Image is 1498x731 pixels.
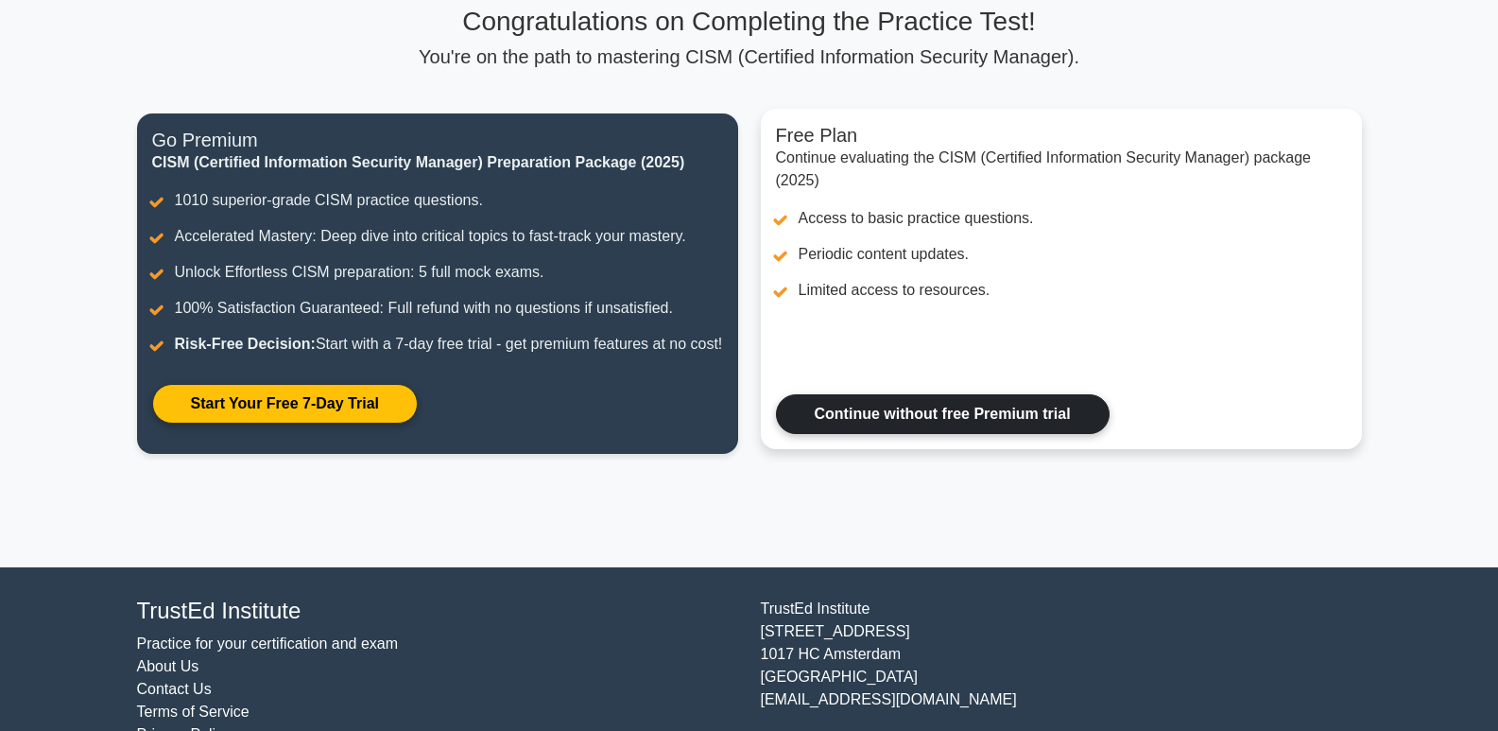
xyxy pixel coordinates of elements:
[137,658,199,674] a: About Us
[137,681,212,697] a: Contact Us
[137,598,738,625] h4: TrustEd Institute
[137,45,1362,68] p: You're on the path to mastering CISM (Certified Information Security Manager).
[137,635,399,652] a: Practice for your certification and exam
[776,394,1110,434] a: Continue without free Premium trial
[137,6,1362,38] h3: Congratulations on Completing the Practice Test!
[137,704,250,720] a: Terms of Service
[152,384,418,424] a: Start Your Free 7-Day Trial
